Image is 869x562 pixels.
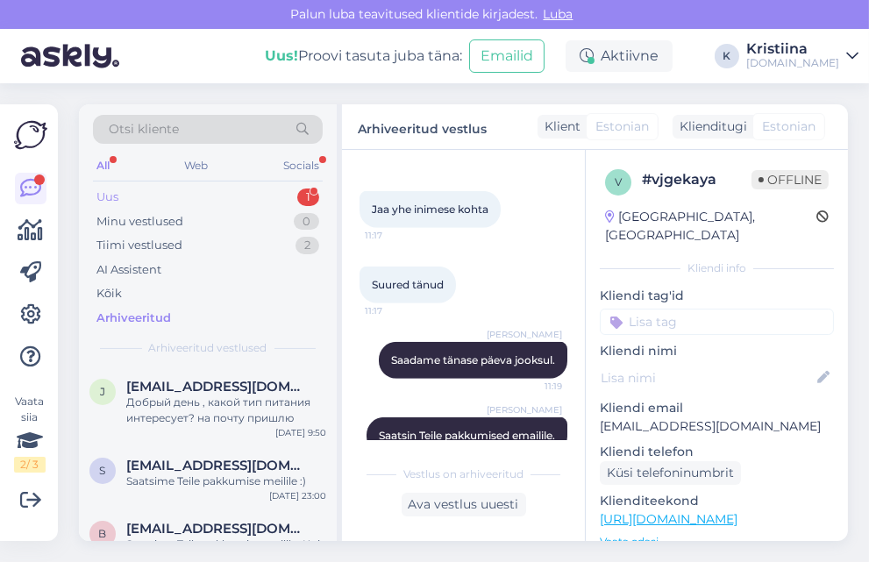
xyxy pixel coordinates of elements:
div: Vaata siia [14,394,46,473]
input: Lisa tag [600,309,834,335]
div: Minu vestlused [96,213,183,231]
div: Ava vestlus uuesti [402,493,526,516]
b: Uus! [265,47,298,64]
span: Suured tänud [372,278,444,291]
div: 2 [296,237,319,254]
div: Proovi tasuta juba täna: [265,46,462,67]
div: Socials [280,154,323,177]
span: Vestlus on arhiveeritud [403,466,524,482]
div: Aktiivne [566,40,673,72]
span: Saadame tänase päeva jooksul. [391,353,555,366]
div: 2 / 3 [14,457,46,473]
span: Saatsin Teile pakkumised emailile. [379,429,555,442]
span: 11:17 [365,304,431,317]
button: Emailid [469,39,545,73]
label: Arhiveeritud vestlus [358,115,487,139]
span: Arhiveeritud vestlused [149,340,267,356]
div: Küsi telefoninumbrit [600,461,741,485]
div: All [93,154,113,177]
div: Uus [96,189,118,206]
div: Kristiina [746,42,839,56]
div: [GEOGRAPHIC_DATA], [GEOGRAPHIC_DATA] [605,208,816,245]
div: 0 [294,213,319,231]
p: Vaata edasi ... [600,534,834,550]
div: Klient [538,117,581,136]
div: # vjgekaya [642,169,751,190]
div: Web [182,154,212,177]
span: Jaa yhe inimese kohta [372,203,488,216]
div: Arhiveeritud [96,309,171,327]
span: Luba [538,6,579,22]
span: Estonian [762,117,816,136]
div: [DOMAIN_NAME] [746,56,839,70]
span: Offline [751,170,829,189]
a: [URL][DOMAIN_NAME] [600,511,737,527]
a: Kristiina[DOMAIN_NAME] [746,42,858,70]
div: Kliendi info [600,260,834,276]
div: Kõik [96,285,122,302]
span: [PERSON_NAME] [487,403,562,416]
span: b [99,527,107,540]
div: AI Assistent [96,261,161,279]
p: [EMAIL_ADDRESS][DOMAIN_NAME] [600,417,834,436]
div: Klienditugi [673,117,747,136]
span: brauer70@gmail.com [126,521,309,537]
span: v [615,175,622,189]
span: 11:19 [496,380,562,393]
p: Kliendi telefon [600,443,834,461]
p: Kliendi nimi [600,342,834,360]
div: Добрый день , какой тип питания интересует? на почту пришлю [126,395,326,426]
div: Tiimi vestlused [96,237,182,254]
span: j [100,385,105,398]
div: Saatsime Teile pakkumise meilile :) [126,473,326,489]
span: Otsi kliente [109,120,179,139]
div: [DATE] 9:50 [275,426,326,439]
span: Estonian [595,117,649,136]
span: s [100,464,106,477]
p: Klienditeekond [600,492,834,510]
input: Lisa nimi [601,368,814,388]
p: Kliendi tag'id [600,287,834,305]
span: 11:17 [365,229,431,242]
img: Askly Logo [14,118,47,152]
div: 1 [297,189,319,206]
span: [PERSON_NAME] [487,328,562,341]
div: [DATE] 23:00 [269,489,326,502]
span: sirjetm@gmail.com [126,458,309,473]
span: juri.kaulkin@gmail.com [126,379,309,395]
p: Kliendi email [600,399,834,417]
div: K [715,44,739,68]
